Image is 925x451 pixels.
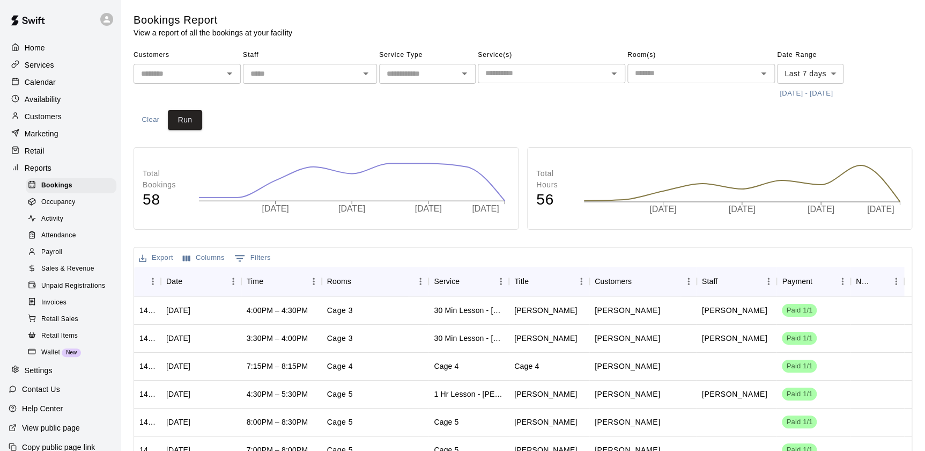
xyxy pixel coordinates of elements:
a: Reports [9,160,112,176]
tspan: [DATE] [649,205,676,214]
button: Menu [834,273,850,289]
span: Paid 1/1 [782,417,817,427]
button: Export [136,250,176,266]
p: Joseph McDade [595,305,660,316]
div: Wed, Sep 17, 2025 [166,417,190,427]
a: Customers [9,108,112,125]
span: Room(s) [627,47,775,64]
button: Menu [225,273,241,289]
button: Sort [263,274,278,289]
span: Payroll [41,247,62,258]
a: Unpaid Registrations [26,278,121,294]
button: Sort [632,274,647,289]
p: Customers [25,111,62,122]
tspan: [DATE] [339,203,366,213]
button: Run [168,110,202,130]
p: Hayley Freudenberg [702,389,767,400]
div: Cage 4 [434,361,458,372]
p: Cage 3 [327,333,353,344]
div: Notes [850,266,904,296]
button: Sort [529,274,544,289]
a: Settings [9,362,112,379]
button: Open [457,66,472,81]
a: WalletNew [26,344,121,361]
button: Menu [680,273,697,289]
button: Open [358,66,373,81]
div: 8:00PM – 8:30PM [247,417,308,427]
span: Date Range [777,47,871,64]
a: Attendance [26,228,121,244]
button: Sort [182,274,197,289]
div: Occupancy [26,195,116,210]
p: Cage 5 [327,389,353,400]
div: Time [241,266,322,296]
button: Menu [888,273,904,289]
span: Activity [41,214,63,224]
div: Attendance [26,228,116,243]
div: Claudio Oliveira [514,417,577,427]
span: Retail Sales [41,314,78,325]
p: Joseph McDade [595,333,660,344]
p: Contact Us [22,384,60,395]
div: 30 Min Lesson - Diego Gutierrez [434,305,504,316]
div: Thu, Sep 18, 2025 [166,389,190,399]
button: Sort [351,274,366,289]
div: Rooms [322,266,429,296]
div: Title [514,266,529,296]
span: Service(s) [478,47,625,64]
div: 1440902 [139,333,156,344]
span: Attendance [41,230,76,241]
div: Invoices [26,295,116,310]
div: Staff [702,266,717,296]
div: Title [509,266,589,296]
a: Availability [9,91,112,107]
p: Availability [25,94,61,105]
p: Marketing [25,128,58,139]
button: Show filters [232,250,273,267]
div: Joseph McDade [514,333,577,344]
div: Customers [589,266,697,296]
p: Cage 5 [327,417,353,428]
button: Sort [460,274,475,289]
div: Retail Items [26,329,116,344]
span: Staff [243,47,377,64]
a: Retail [9,143,112,159]
div: 1436274 [139,361,156,372]
div: 1 Hr Lesson - Hayley Freudenberg [434,389,504,399]
span: Sales & Revenue [41,264,94,274]
span: Wallet [41,347,60,358]
p: Services [25,60,54,70]
a: Services [9,57,112,73]
p: Isabella Ciauri [595,389,660,400]
span: Service Type [379,47,476,64]
div: Wed, Sep 17, 2025 [166,361,190,372]
a: Bookings [26,177,121,194]
a: Retail Items [26,328,121,344]
span: Invoices [41,297,66,308]
div: Notes [856,266,873,296]
button: Open [606,66,621,81]
a: Marketing [9,126,112,142]
div: Isabella Ciauri [514,389,577,399]
div: Time [247,266,263,296]
span: Unpaid Registrations [41,281,105,292]
a: Retail Sales [26,311,121,328]
a: Home [9,40,112,56]
p: Brian Hopkinos [595,361,660,372]
div: Payment [776,266,850,296]
p: Cage 3 [327,305,353,316]
button: Menu [412,273,428,289]
span: Paid 1/1 [782,361,817,372]
a: Sales & Revenue [26,261,121,278]
p: View a report of all the bookings at your facility [134,27,292,38]
h5: Bookings Report [134,13,292,27]
span: Paid 1/1 [782,333,817,344]
div: 4:00PM – 4:30PM [247,305,308,316]
div: Staff [697,266,777,296]
h4: 58 [143,191,188,209]
p: Reports [25,163,51,173]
